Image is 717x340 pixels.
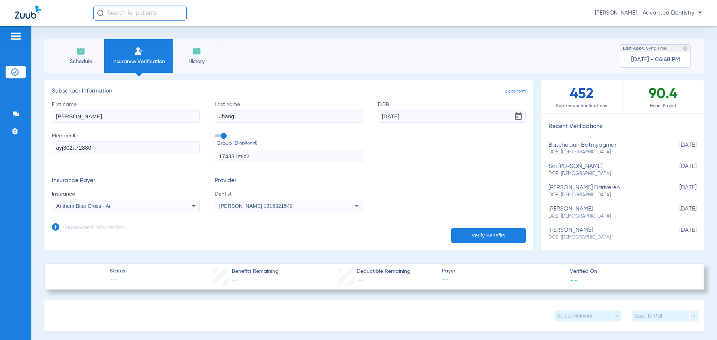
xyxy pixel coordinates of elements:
span: Group ID [217,140,363,147]
div: batchuluun batmyagmar [549,142,659,156]
span: [DATE] [659,142,696,156]
h3: Insurance Payer [52,177,200,185]
input: First name [52,110,200,123]
small: (optional) [238,140,257,147]
div: [PERSON_NAME] [549,227,659,241]
h3: Recent Verifications [541,123,704,131]
img: Search Icon [97,10,104,16]
span: Schedule [63,58,99,65]
img: Zuub Logo [15,6,41,19]
span: Payer [442,267,564,275]
input: Last name [215,110,363,123]
span: [PERSON_NAME] - Advanced Dentistry [595,9,702,17]
span: [DATE] - 04:48 PM [631,56,680,63]
label: DOB [378,101,526,123]
span: -- [110,275,125,286]
span: [PERSON_NAME] 1316321540 [219,203,293,209]
span: -- [570,276,578,284]
div: sai [PERSON_NAME] [549,163,659,177]
img: last sync help info [683,46,688,51]
span: Insurance Verification [110,58,168,65]
span: DOB: [DEMOGRAPHIC_DATA] [549,213,659,220]
span: -- [442,275,564,285]
div: 90.4 [623,80,704,113]
input: Member ID [52,141,200,154]
button: Open calendar [511,109,526,124]
img: Schedule [77,47,86,56]
span: [DATE] [659,206,696,219]
h3: Dependent Information [63,224,126,232]
span: -- [232,277,239,284]
input: Search for patients [93,6,187,21]
img: History [192,47,201,56]
div: 452 [541,80,623,113]
div: [PERSON_NAME] dariveren [549,184,659,198]
span: Anthem Blue Cross - Ai [56,203,111,209]
img: hamburger-icon [10,32,22,41]
span: [DATE] [659,227,696,241]
span: DOB: [DEMOGRAPHIC_DATA] [549,192,659,199]
span: September Verifications [541,102,622,110]
span: Insurance [52,190,200,198]
button: Verify Benefits [451,228,526,243]
span: Last Appt. Sync Time: [623,45,668,52]
span: -- [357,277,363,284]
span: clear form [505,88,526,95]
span: Benefits Remaining [232,268,279,275]
label: Last name [215,101,363,123]
span: Dentist [215,190,363,198]
span: DOB: [DEMOGRAPHIC_DATA] [549,234,659,241]
h3: Subscriber Information [52,88,526,95]
div: [PERSON_NAME] [549,206,659,219]
input: DOBOpen calendar [378,110,526,123]
span: Status [110,267,125,275]
span: Hours Saved [623,102,704,110]
span: Deductible Remaining [357,268,410,275]
span: DOB: [DEMOGRAPHIC_DATA] [549,149,659,156]
h3: Provider [215,177,363,185]
span: Verified On [570,268,692,275]
span: [DATE] [659,184,696,198]
span: [DATE] [659,163,696,177]
label: First name [52,101,200,123]
span: DOB: [DEMOGRAPHIC_DATA] [549,171,659,177]
img: Manual Insurance Verification [134,47,143,56]
label: Member ID [52,132,200,163]
span: History [179,58,214,65]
